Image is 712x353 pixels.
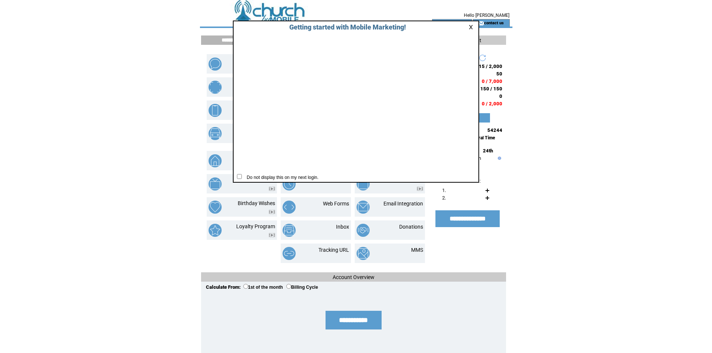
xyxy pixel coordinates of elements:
span: Getting started with Mobile Marketing! [282,23,406,31]
a: Inbox [336,224,349,230]
label: Billing Cycle [286,285,318,290]
img: vehicle-listing.png [209,127,222,140]
span: 1. [442,188,446,193]
a: Web Forms [323,201,349,207]
img: birthday-wishes.png [209,201,222,214]
img: contact_us_icon.gif [478,20,484,26]
img: video.png [417,187,423,191]
input: Billing Cycle [286,284,291,289]
span: Do not display this on my next login. [243,175,318,180]
a: Donations [399,224,423,230]
img: inbox.png [283,224,296,237]
img: mobile-coupons.png [209,81,222,94]
label: 1st of the month [243,285,283,290]
input: 1st of the month [243,284,248,289]
span: Account Overview [333,274,375,280]
img: video.png [269,210,275,214]
a: Email Integration [383,201,423,207]
span: 0 / 7,000 [482,78,502,84]
img: video.png [269,233,275,237]
a: MMS [411,247,423,253]
span: 50 [496,71,502,77]
img: web-forms.png [283,201,296,214]
img: donations.png [357,224,370,237]
img: help.gif [496,157,501,160]
img: text-to-win.png [357,177,370,191]
img: tracking-url.png [283,247,296,260]
img: video.png [269,187,275,191]
img: email-integration.png [357,201,370,214]
span: 0 / 2,000 [482,101,502,106]
img: account_icon.gif [443,20,449,26]
span: 915 / 2,000 [476,64,502,69]
img: mms.png [357,247,370,260]
span: 2. [442,195,446,201]
span: 150 / 150 [480,86,502,92]
a: contact us [484,20,504,25]
img: loyalty-program.png [209,224,222,237]
span: 24th [483,148,493,154]
span: 0 [499,93,502,99]
img: scheduled-tasks.png [283,177,296,191]
span: Calculate From: [206,284,241,290]
a: Tracking URL [318,247,349,253]
span: Central Time [469,135,495,140]
a: Birthday Wishes [238,200,275,206]
img: property-listing.png [209,154,222,167]
span: 54244 [487,127,502,133]
img: text-blast.png [209,58,222,71]
a: Loyalty Program [236,223,275,229]
span: Hello [PERSON_NAME] [464,13,509,18]
img: mobile-websites.png [209,104,222,117]
img: text-to-screen.png [209,177,222,191]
